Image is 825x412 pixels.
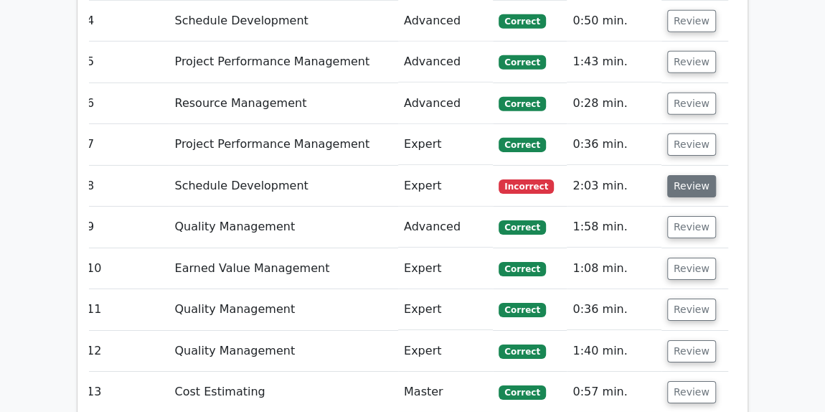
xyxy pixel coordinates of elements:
[81,289,169,330] td: 11
[81,331,169,372] td: 12
[169,248,397,289] td: Earned Value Management
[169,331,397,372] td: Quality Management
[567,166,661,207] td: 2:03 min.
[667,10,716,32] button: Review
[81,248,169,289] td: 10
[499,345,545,359] span: Correct
[667,175,716,197] button: Review
[667,216,716,238] button: Review
[169,124,397,165] td: Project Performance Management
[667,340,716,362] button: Review
[499,179,554,194] span: Incorrect
[81,1,169,42] td: 4
[667,93,716,115] button: Review
[567,124,661,165] td: 0:36 min.
[567,207,661,248] td: 1:58 min.
[667,299,716,321] button: Review
[667,134,716,156] button: Review
[398,248,493,289] td: Expert
[667,51,716,73] button: Review
[499,55,545,70] span: Correct
[169,42,397,83] td: Project Performance Management
[667,258,716,280] button: Review
[567,248,661,289] td: 1:08 min.
[169,1,397,42] td: Schedule Development
[567,83,661,124] td: 0:28 min.
[398,331,493,372] td: Expert
[499,138,545,152] span: Correct
[81,166,169,207] td: 8
[499,262,545,276] span: Correct
[499,220,545,235] span: Correct
[398,166,493,207] td: Expert
[667,381,716,403] button: Review
[81,207,169,248] td: 9
[567,1,661,42] td: 0:50 min.
[499,303,545,317] span: Correct
[398,83,493,124] td: Advanced
[398,289,493,330] td: Expert
[81,83,169,124] td: 6
[499,385,545,400] span: Correct
[398,1,493,42] td: Advanced
[567,42,661,83] td: 1:43 min.
[398,207,493,248] td: Advanced
[567,289,661,330] td: 0:36 min.
[567,331,661,372] td: 1:40 min.
[398,42,493,83] td: Advanced
[81,42,169,83] td: 5
[81,124,169,165] td: 7
[398,124,493,165] td: Expert
[169,166,397,207] td: Schedule Development
[169,289,397,330] td: Quality Management
[169,83,397,124] td: Resource Management
[499,14,545,29] span: Correct
[499,97,545,111] span: Correct
[169,207,397,248] td: Quality Management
